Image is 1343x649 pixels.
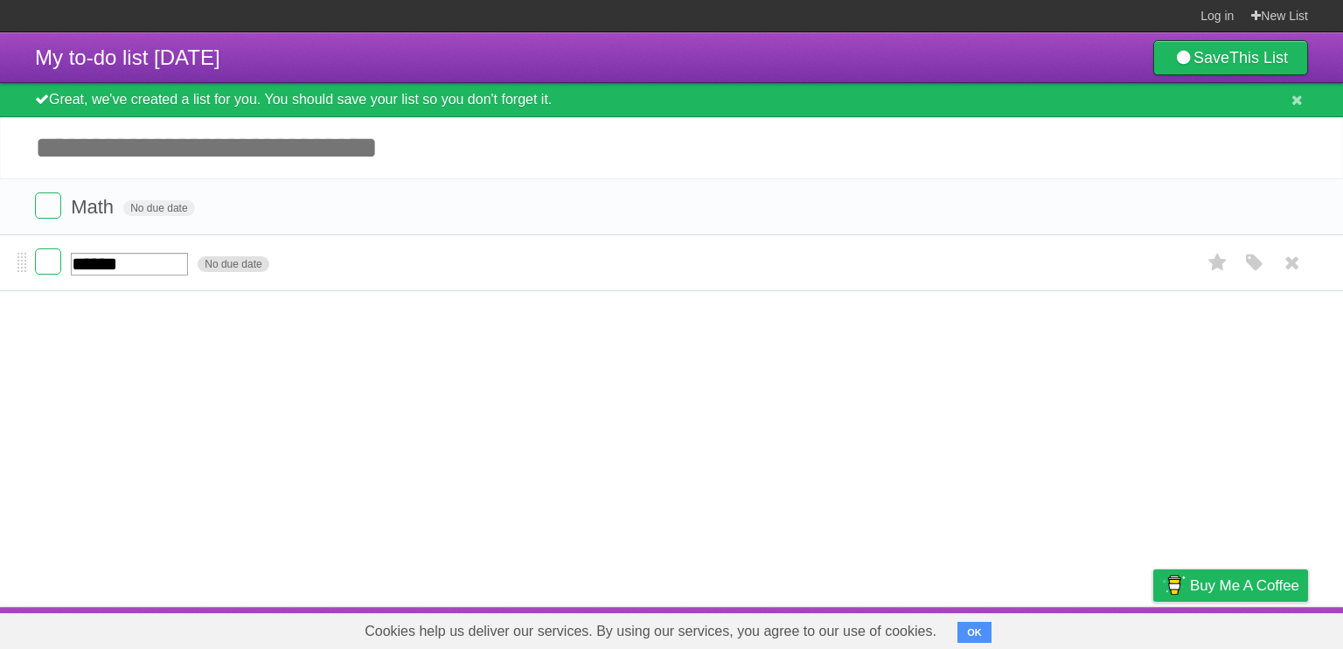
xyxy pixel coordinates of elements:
span: No due date [123,200,194,216]
a: About [921,611,957,645]
a: SaveThis List [1153,40,1308,75]
label: Star task [1201,248,1235,277]
a: Developers [978,611,1049,645]
span: Buy me a coffee [1190,570,1299,601]
a: Privacy [1131,611,1176,645]
span: No due date [198,256,268,272]
span: My to-do list [DATE] [35,45,220,69]
label: Done [35,248,61,275]
img: Buy me a coffee [1162,570,1186,600]
a: Terms [1071,611,1110,645]
b: This List [1229,49,1288,66]
span: Cookies help us deliver our services. By using our services, you agree to our use of cookies. [347,614,954,649]
a: Buy me a coffee [1153,569,1308,602]
label: Done [35,192,61,219]
a: Suggest a feature [1198,611,1308,645]
span: Math [71,196,118,218]
button: OK [957,622,992,643]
